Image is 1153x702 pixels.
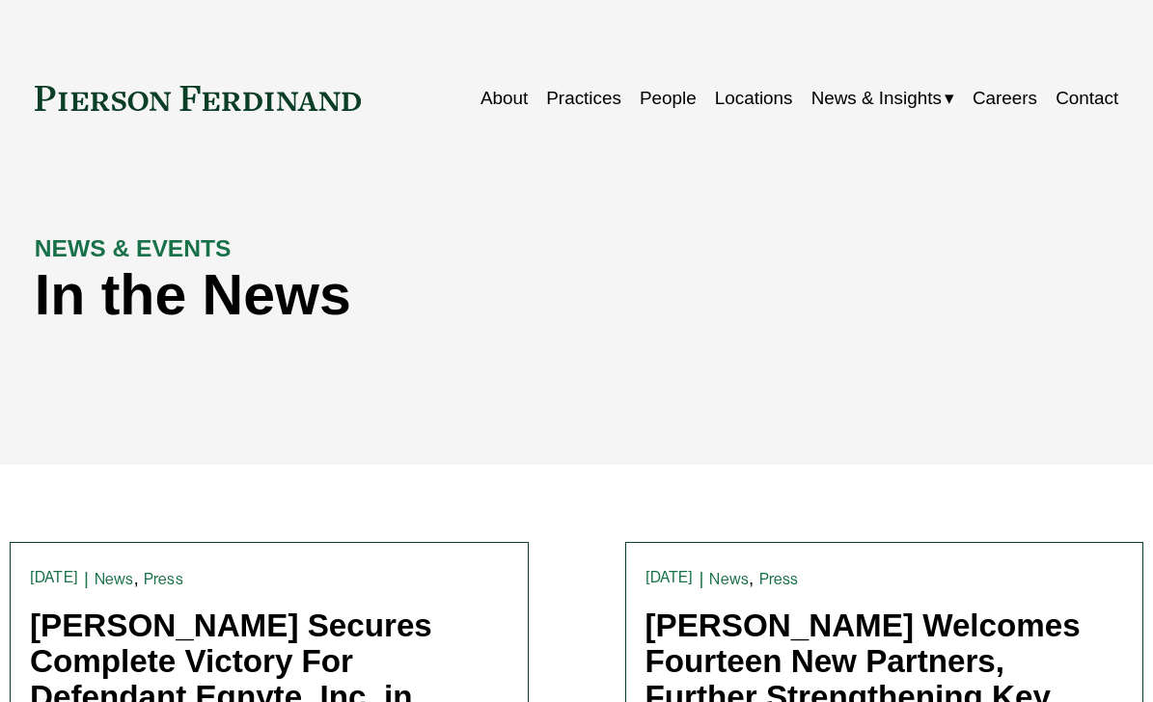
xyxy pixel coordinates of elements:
[1056,80,1118,117] a: Contact
[709,570,749,588] a: News
[759,570,799,588] a: Press
[30,570,78,585] time: [DATE]
[645,570,694,585] time: [DATE]
[811,82,942,115] span: News & Insights
[715,80,793,117] a: Locations
[480,80,528,117] a: About
[35,263,847,329] h1: In the News
[134,568,139,588] span: ,
[973,80,1037,117] a: Careers
[640,80,697,117] a: People
[811,80,954,117] a: folder dropdown
[35,235,232,261] strong: NEWS & EVENTS
[546,80,621,117] a: Practices
[144,570,183,588] a: Press
[95,570,134,588] a: News
[749,568,754,588] span: ,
